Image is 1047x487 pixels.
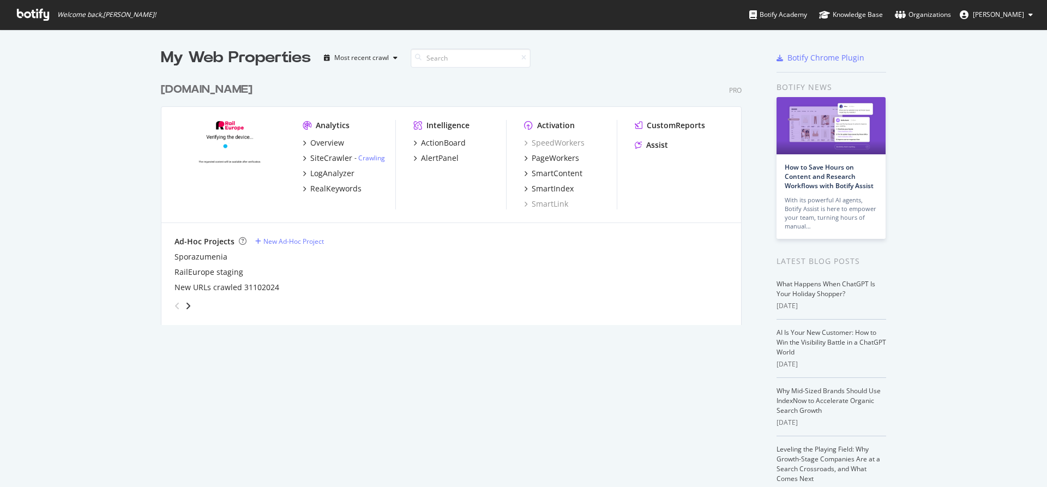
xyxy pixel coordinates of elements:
div: Organizations [895,9,951,20]
div: Latest Blog Posts [777,255,886,267]
a: How to Save Hours on Content and Research Workflows with Botify Assist [785,163,874,190]
a: Sporazumenia [174,251,227,262]
a: Crawling [358,153,385,163]
a: SmartLink [524,199,568,209]
div: Ad-Hoc Projects [174,236,234,247]
div: Intelligence [426,120,470,131]
a: SmartIndex [524,183,574,194]
a: PageWorkers [524,153,579,164]
a: AI Is Your New Customer: How to Win the Visibility Battle in a ChatGPT World [777,328,886,357]
a: Assist [635,140,668,151]
div: RealKeywords [310,183,362,194]
div: SmartIndex [532,183,574,194]
a: [DOMAIN_NAME] [161,82,257,98]
div: LogAnalyzer [310,168,354,179]
a: Leveling the Playing Field: Why Growth-Stage Companies Are at a Search Crossroads, and What Comes... [777,444,880,483]
a: CustomReports [635,120,705,131]
div: Pro [729,86,742,95]
a: What Happens When ChatGPT Is Your Holiday Shopper? [777,279,875,298]
div: ActionBoard [421,137,466,148]
div: Botify Chrome Plugin [787,52,864,63]
span: Gomis Edmond [973,10,1024,19]
a: SiteCrawler- Crawling [303,153,385,164]
div: [DATE] [777,359,886,369]
button: [PERSON_NAME] [951,6,1042,23]
a: LogAnalyzer [303,168,354,179]
a: Why Mid-Sized Brands Should Use IndexNow to Accelerate Organic Search Growth [777,386,881,415]
span: Welcome back, [PERSON_NAME] ! [57,10,156,19]
a: SmartContent [524,168,582,179]
div: With its powerful AI agents, Botify Assist is here to empower your team, turning hours of manual… [785,196,877,231]
a: AlertPanel [413,153,459,164]
div: Botify news [777,81,886,93]
div: Assist [646,140,668,151]
div: Analytics [316,120,350,131]
div: grid [161,69,750,325]
input: Search [411,49,531,68]
div: Overview [310,137,344,148]
div: angle-right [184,300,192,311]
div: SiteCrawler [310,153,352,164]
a: SpeedWorkers [524,137,585,148]
div: angle-left [170,297,184,315]
div: AlertPanel [421,153,459,164]
div: [DATE] [777,301,886,311]
a: New URLs crawled 31102024 [174,282,279,293]
a: RailEurope staging [174,267,243,278]
img: raileurope.com [174,120,285,208]
button: Most recent crawl [320,49,402,67]
a: ActionBoard [413,137,466,148]
div: Most recent crawl [334,55,389,61]
div: - [354,153,385,163]
div: SmartContent [532,168,582,179]
img: How to Save Hours on Content and Research Workflows with Botify Assist [777,97,886,154]
div: My Web Properties [161,47,311,69]
a: RealKeywords [303,183,362,194]
div: [DOMAIN_NAME] [161,82,252,98]
a: New Ad-Hoc Project [255,237,324,246]
a: Overview [303,137,344,148]
div: Knowledge Base [819,9,883,20]
a: Botify Chrome Plugin [777,52,864,63]
div: CustomReports [647,120,705,131]
div: Botify Academy [749,9,807,20]
div: Activation [537,120,575,131]
div: New Ad-Hoc Project [263,237,324,246]
div: PageWorkers [532,153,579,164]
div: [DATE] [777,418,886,428]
